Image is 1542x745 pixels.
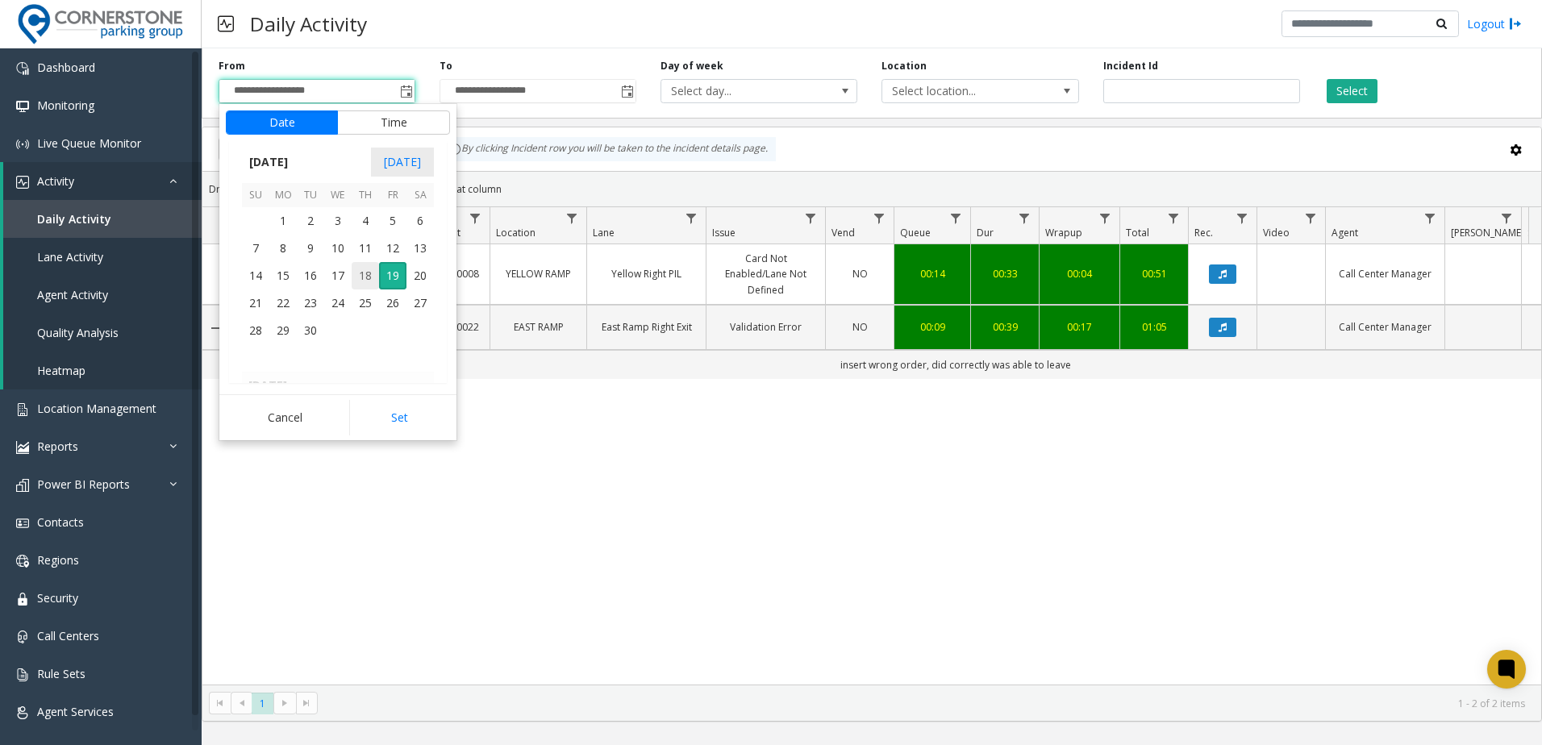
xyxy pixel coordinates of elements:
td: Monday, September 29, 2025 [269,317,297,344]
a: 01:05 [1130,319,1178,335]
a: Card Not Enabled/Lane Not Defined [716,251,815,298]
span: 2 [297,207,324,235]
span: Dur [977,226,994,239]
a: 10022 [450,319,480,335]
img: 'icon' [16,441,29,454]
td: Saturday, September 13, 2025 [406,235,434,262]
span: Regions [37,552,79,568]
a: Quality Analysis [3,314,202,352]
span: 29 [269,317,297,344]
div: Drag a column header and drop it here to group by that column [202,175,1541,203]
a: Heatmap [3,352,202,389]
span: 11 [352,235,379,262]
td: Monday, September 15, 2025 [269,262,297,289]
a: 00:51 [1130,266,1178,281]
span: 25 [352,289,379,317]
th: Sa [406,183,434,208]
img: logout [1509,15,1522,32]
a: Queue Filter Menu [945,207,967,229]
th: Th [352,183,379,208]
td: Saturday, September 20, 2025 [406,262,434,289]
a: Call Center Manager [1336,266,1435,281]
span: 15 [269,262,297,289]
span: Power BI Reports [37,477,130,492]
a: Total Filter Menu [1163,207,1185,229]
span: 22 [269,289,297,317]
div: Data table [202,207,1541,685]
span: 26 [379,289,406,317]
span: 13 [406,235,434,262]
span: Agent Activity [37,287,108,302]
span: Wrapup [1045,226,1082,239]
td: Friday, September 12, 2025 [379,235,406,262]
img: 'icon' [16,62,29,75]
img: 'icon' [16,403,29,416]
kendo-pager-info: 1 - 2 of 2 items [327,697,1525,710]
a: NO [836,266,884,281]
a: NO [836,319,884,335]
td: Tuesday, September 30, 2025 [297,317,324,344]
td: Sunday, September 21, 2025 [242,289,269,317]
span: 24 [324,289,352,317]
span: 28 [242,317,269,344]
th: Tu [297,183,324,208]
td: Tuesday, September 16, 2025 [297,262,324,289]
span: Agent [1332,226,1358,239]
span: 10 [324,235,352,262]
span: 7 [242,235,269,262]
a: 00:09 [904,319,961,335]
a: Dur Filter Menu [1014,207,1036,229]
span: Quality Analysis [37,325,119,340]
span: 3 [324,207,352,235]
span: Queue [900,226,931,239]
td: Friday, September 19, 2025 [379,262,406,289]
span: 21 [242,289,269,317]
td: Tuesday, September 9, 2025 [297,235,324,262]
span: 4 [352,207,379,235]
a: 00:33 [981,266,1029,281]
td: Monday, September 8, 2025 [269,235,297,262]
th: Su [242,183,269,208]
span: Rec. [1194,226,1213,239]
span: 6 [406,207,434,235]
td: Tuesday, September 2, 2025 [297,207,324,235]
span: Lane Activity [37,249,103,264]
img: 'icon' [16,631,29,643]
a: Daily Activity [3,200,202,238]
span: 9 [297,235,324,262]
a: Rec. Filter Menu [1232,207,1253,229]
span: 18 [352,262,379,289]
a: Validation Error [716,319,815,335]
button: Cancel [226,400,344,435]
span: 16 [297,262,324,289]
td: Sunday, September 14, 2025 [242,262,269,289]
span: [DATE] [242,150,295,174]
span: 14 [242,262,269,289]
button: Date tab [226,110,338,135]
a: Collapse Details [202,322,228,335]
a: 00:14 [904,266,961,281]
td: Wednesday, September 10, 2025 [324,235,352,262]
span: 23 [297,289,324,317]
div: By clicking Incident row you will be taken to the incident details page. [440,137,776,161]
a: Issue Filter Menu [800,207,822,229]
span: [DATE] [371,148,434,177]
span: 1 [269,207,297,235]
span: Monitoring [37,98,94,113]
td: Friday, September 5, 2025 [379,207,406,235]
td: Thursday, September 11, 2025 [352,235,379,262]
a: 10008 [450,266,480,281]
span: Page 1 [252,693,273,714]
td: Wednesday, September 24, 2025 [324,289,352,317]
h3: Daily Activity [242,4,375,44]
span: 8 [269,235,297,262]
span: [PERSON_NAME] [1451,226,1524,239]
span: Live Queue Monitor [37,135,141,151]
label: Location [881,59,927,73]
img: 'icon' [16,100,29,113]
span: NO [852,267,868,281]
td: Thursday, September 25, 2025 [352,289,379,317]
